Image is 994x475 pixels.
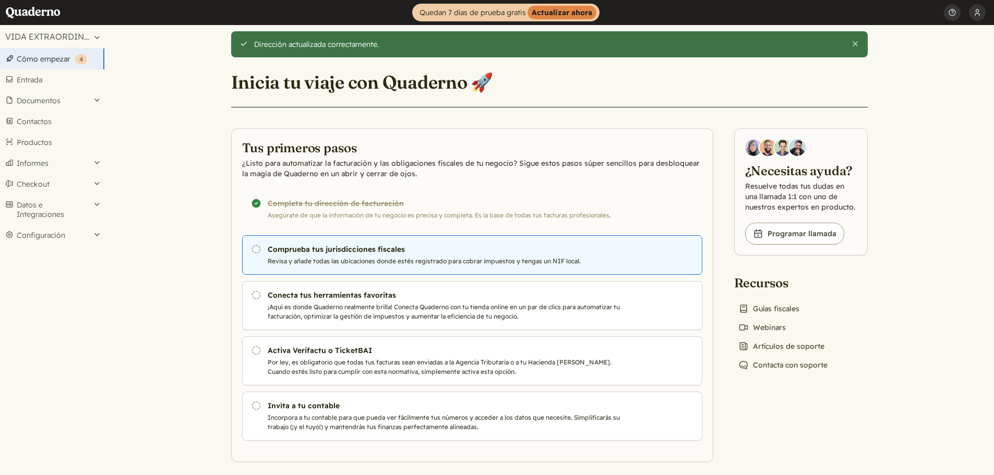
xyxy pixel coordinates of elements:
a: Guías fiscales [734,301,804,316]
p: Revisa y añade todas las ubicaciones donde estés registrado para cobrar impuestos y tengas un NIF... [268,257,624,266]
h2: Recursos [734,274,832,291]
p: Por ley, es obligatorio que todas tus facturas sean enviadas a la Agencia Tributaria o a tu Hacie... [268,358,624,376]
p: ¡Aquí es donde Quaderno realmente brilla! Conecta Quaderno con tu tienda online en un par de clic... [268,302,624,321]
h3: Conecta tus herramientas favoritas [268,290,624,300]
a: Comprueba tus jurisdicciones fiscales Revisa y añade todas las ubicaciones donde estés registrado... [242,235,702,275]
span: 4 [79,55,83,63]
a: Conecta tus herramientas favoritas ¡Aquí es donde Quaderno realmente brilla! Conecta Quaderno con... [242,281,702,330]
h3: Activa Verifactu o TicketBAI [268,345,624,356]
h1: Inicia tu viaje con Quaderno 🚀 [231,71,494,94]
a: Programar llamada [745,223,844,245]
a: Contacta con soporte [734,358,832,372]
h2: ¿Necesitas ayuda? [745,162,857,179]
a: Quedan 7 días de prueba gratisActualizar ahora [412,4,600,21]
div: Dirección actualizada correctamente. [254,40,843,49]
h3: Invita a tu contable [268,400,624,411]
h2: Tus primeros pasos [242,139,702,156]
img: Diana Carrasco, Account Executive at Quaderno [745,139,762,156]
a: Webinars [734,320,790,335]
a: Artículos de soporte [734,339,829,354]
a: Activa Verifactu o TicketBAI Por ley, es obligatorio que todas tus facturas sean enviadas a la Ag... [242,336,702,385]
h3: Comprueba tus jurisdicciones fiscales [268,244,624,254]
img: Javier Rubio, DevRel at Quaderno [789,139,806,156]
p: ¿Listo para automatizar la facturación y las obligaciones fiscales de tu negocio? Sigue estos pas... [242,158,702,179]
a: Invita a tu contable Incorpora a tu contable para que pueda ver fácilmente tus números y acceder ... [242,392,702,441]
strong: Actualizar ahora [528,6,596,19]
p: Resuelve todas tus dudas en una llamada 1:1 con uno de nuestros expertos en producto. [745,181,857,212]
button: Cierra esta alerta [851,40,859,48]
img: Ivo Oltmans, Business Developer at Quaderno [774,139,791,156]
p: Incorpora a tu contable para que pueda ver fácilmente tus números y acceder a los datos que neces... [268,413,624,432]
img: Jairo Fumero, Account Executive at Quaderno [760,139,776,156]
